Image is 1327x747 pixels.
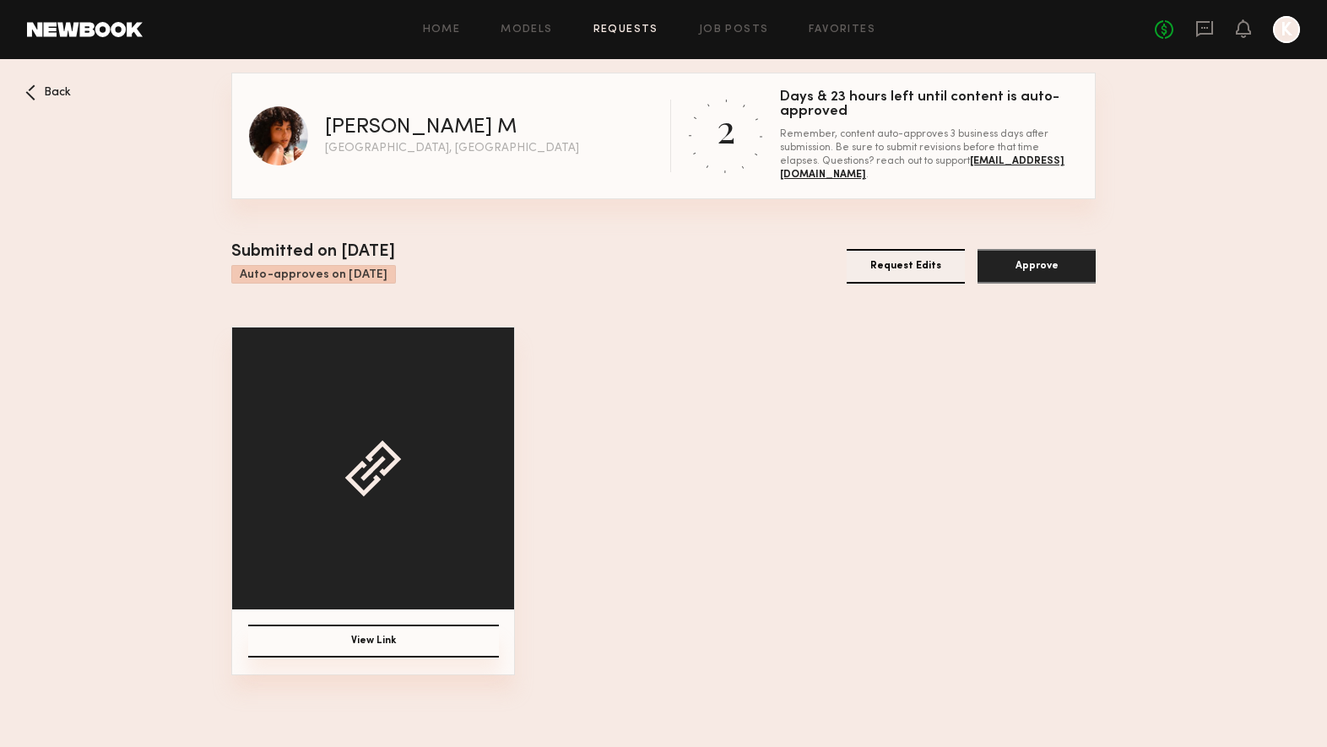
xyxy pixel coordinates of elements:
button: View Link [248,625,499,658]
a: Job Posts [699,24,769,35]
a: Home [423,24,461,35]
div: [PERSON_NAME] M [325,117,517,138]
div: [GEOGRAPHIC_DATA], [GEOGRAPHIC_DATA] [325,143,579,154]
button: Approve [978,249,1096,284]
a: Requests [593,24,658,35]
div: Submitted on [DATE] [231,240,396,265]
div: Remember, content auto-approves 3 business days after submission. Be sure to submit revisions bef... [780,127,1078,181]
span: Back [44,87,71,99]
div: Auto-approves on [DATE] [231,265,396,284]
div: 2 [717,102,735,154]
a: Models [501,24,552,35]
a: Favorites [809,24,875,35]
button: Request Edits [847,249,965,284]
a: K [1273,16,1300,43]
img: Emely M profile picture. [249,106,308,165]
div: Days & 23 hours left until content is auto-approved [780,90,1078,119]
